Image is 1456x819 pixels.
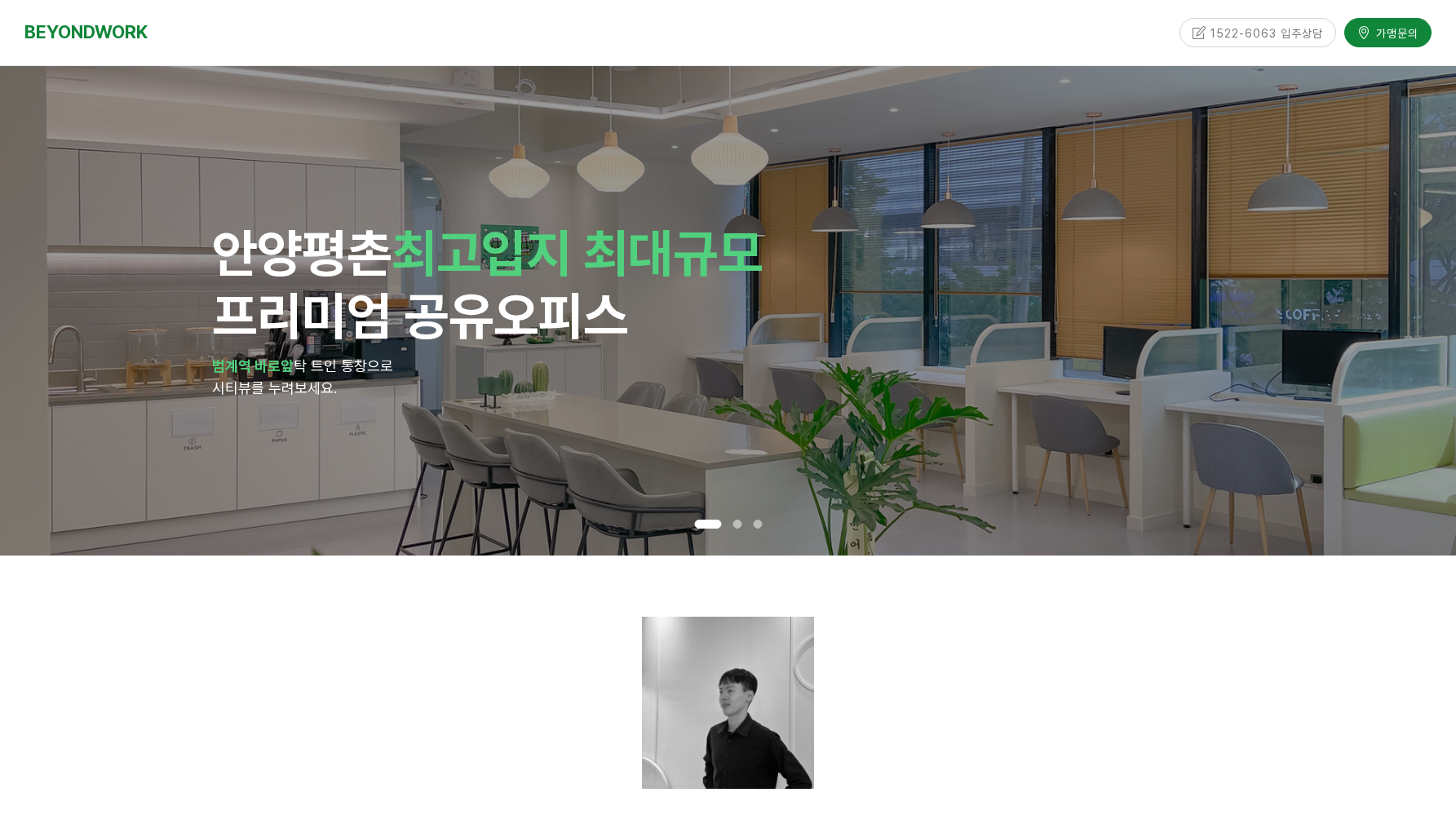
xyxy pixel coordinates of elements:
[212,357,294,374] strong: 범계역 바로앞
[392,222,763,284] span: 최고입지 최대규모
[294,357,393,374] span: 탁 트인 통창으로
[212,379,337,396] span: 시티뷰를 누려보세요.
[1371,22,1418,38] span: 가맹문의
[24,17,148,47] a: BEYONDWORK
[212,222,763,347] span: 안양 프리미엄 공유오피스
[302,222,392,284] span: 평촌
[1344,15,1432,43] a: 가맹문의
